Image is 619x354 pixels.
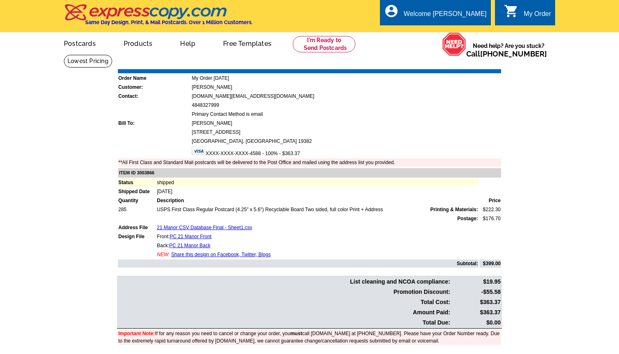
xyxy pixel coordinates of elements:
[479,214,501,223] td: $176.70
[479,196,501,205] td: Price
[118,232,156,241] td: Design File
[191,146,501,158] td: XXXX-XXXX-XXXX-4588 - 100% - $363.37
[156,187,479,196] td: [DATE]
[118,119,190,127] td: Bill To:
[452,287,501,297] td: -$55.58
[157,252,169,257] span: NEW:
[118,287,451,297] td: Promotion Discount:
[466,50,547,58] span: Call
[479,205,501,214] td: $222.30
[480,50,547,58] a: [PHONE_NUMBER]
[156,178,479,187] td: shipped
[118,178,156,187] td: Status
[118,318,451,327] td: Total Due:
[51,33,109,52] a: Postcards
[192,147,206,155] img: visa.gif
[118,331,155,336] font: Important Note:
[118,223,156,232] td: Address File
[191,74,501,82] td: My Order [DATE]
[191,137,501,145] td: [GEOGRAPHIC_DATA], [GEOGRAPHIC_DATA] 19382
[191,128,501,136] td: [STREET_ADDRESS]
[157,225,252,230] a: 21 Manor CSV Database Final - Sheet1.csv
[169,243,210,248] a: PC 21 Manor Back
[118,83,190,91] td: Customer:
[452,308,501,317] td: $363.37
[452,298,501,307] td: $363.37
[479,259,501,268] td: $399.00
[504,9,551,19] a: shopping_cart My Order
[404,10,486,22] div: Welcome [PERSON_NAME]
[64,10,253,25] a: Same Day Design, Print, & Mail Postcards. Over 1 Million Customers.
[156,205,479,214] td: USPS First Class Regular Postcard (4.25" x 5.6") Recyclable Board Two sided, full color Print + A...
[210,33,285,52] a: Free Templates
[384,4,399,18] i: account_circle
[85,19,253,25] h4: Same Day Design, Print, & Mail Postcards. Over 1 Million Customers.
[290,331,302,336] b: must
[191,92,501,100] td: [DOMAIN_NAME][EMAIL_ADDRESS][DOMAIN_NAME]
[524,10,551,22] div: My Order
[170,234,212,239] a: PC 21 Manor Front
[156,196,479,205] td: Description
[167,33,208,52] a: Help
[452,277,501,286] td: $19.95
[191,101,501,109] td: 4848327999
[118,205,156,214] td: 285
[118,298,451,307] td: Total Cost:
[111,33,166,52] a: Products
[452,318,501,327] td: $0.00
[118,187,156,196] td: Shipped Date
[118,329,501,345] td: If for any reason you need to cancel or change your order, you call [DOMAIN_NAME] at [PHONE_NUMBE...
[118,259,479,268] td: Subtotal:
[156,232,479,241] td: Front:
[156,241,479,250] td: Back:
[118,168,501,178] td: ITEM ID 3003866
[118,74,190,82] td: Order Name
[457,216,478,221] strong: Postage:
[430,206,478,213] span: Printing & Materials:
[466,42,551,58] span: Need help? Are you stuck?
[118,196,156,205] td: Quantity
[171,252,271,257] a: Share this design on Facebook, Twitter, Blogs
[191,119,501,127] td: [PERSON_NAME]
[191,83,501,91] td: [PERSON_NAME]
[118,92,190,100] td: Contact:
[504,4,519,18] i: shopping_cart
[191,110,501,118] td: Primary Contact Method is email
[442,32,466,56] img: help
[118,308,451,317] td: Amount Paid:
[118,158,501,167] td: **All First Class and Standard Mail postcards will be delivered to the Post Office and mailed usi...
[118,277,451,286] td: List cleaning and NCOA compliance:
